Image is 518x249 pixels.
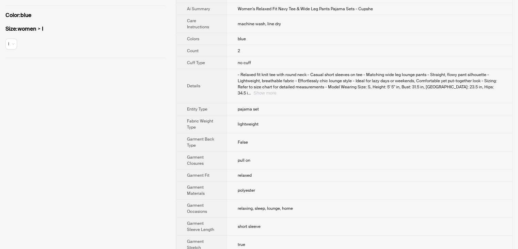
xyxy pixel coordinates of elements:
[238,36,246,42] span: blue
[187,6,210,12] span: Ai Summary
[238,158,250,163] span: pull on
[187,173,209,178] span: Garment Fit
[238,140,248,145] span: False
[248,90,251,96] span: ...
[187,83,200,89] span: Details
[187,106,207,112] span: Entity Type
[187,48,199,54] span: Count
[238,6,373,12] span: Women's Relaxed Fit Navy Tee & Wide Leg Pants Pajama Sets - Cupshe
[5,11,165,19] label: blue
[5,25,18,32] span: Size :
[187,221,214,232] span: Garment Sleeve Length
[238,188,255,193] span: polyester
[238,21,281,27] span: machine wash, line dry
[187,60,205,65] span: Cuff Type
[238,242,245,247] span: true
[187,185,205,196] span: Garment Materials
[187,18,209,30] span: Care Instructions
[238,60,251,65] span: no cuff
[238,206,293,211] span: relaxing, sleep, lounge, home
[187,36,199,42] span: Colors
[187,155,204,166] span: Garment Closures
[238,173,252,178] span: relaxed
[187,118,213,130] span: Fabric Weight Type
[238,72,501,96] div: - Relaxed fit knit tee with round neck - Casual short sleeves on tee - Matching wide leg lounge p...
[238,121,258,127] span: lightweight
[8,39,14,49] span: available
[238,48,240,54] span: 2
[187,136,214,148] span: Garment Back Type
[238,72,497,96] span: - Relaxed fit knit tee with round neck - Casual short sleeves on tee - Matching wide leg lounge p...
[5,12,20,19] span: Color :
[238,224,261,229] span: short sleeve
[238,106,259,112] span: pajama set
[187,203,207,214] span: Garment Occasions
[5,25,165,33] label: women > l
[254,90,277,96] button: Expand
